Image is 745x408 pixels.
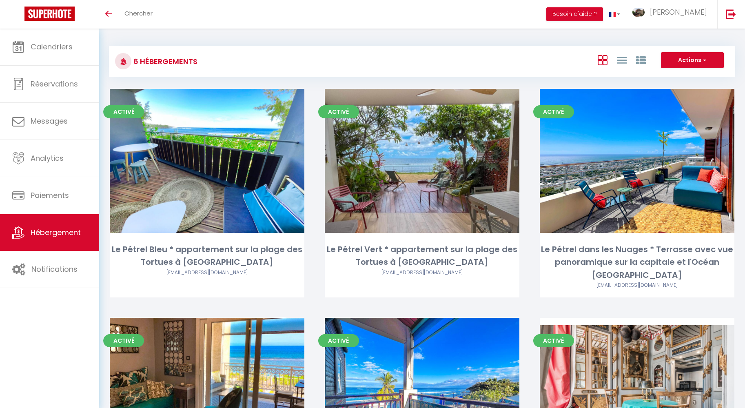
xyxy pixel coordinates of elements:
[632,8,645,17] img: ...
[103,105,144,118] span: Activé
[103,334,144,347] span: Activé
[131,52,197,71] h3: 6 Hébergements
[540,282,734,289] div: Airbnb
[110,243,304,269] div: Le Pétrel Bleu * appartement sur la plage des Tortues à [GEOGRAPHIC_DATA]
[318,105,359,118] span: Activé
[31,79,78,89] span: Réservations
[31,227,81,237] span: Hébergement
[650,7,707,17] span: [PERSON_NAME]
[533,105,574,118] span: Activé
[24,7,75,21] img: Super Booking
[31,116,68,126] span: Messages
[110,269,304,277] div: Airbnb
[661,52,724,69] button: Actions
[612,381,661,398] a: Editer
[546,7,603,21] button: Besoin d'aide ?
[397,381,446,398] a: Editer
[31,264,78,274] span: Notifications
[182,153,231,169] a: Editer
[612,153,661,169] a: Editer
[31,42,73,52] span: Calendriers
[726,9,736,19] img: logout
[318,334,359,347] span: Activé
[182,381,231,398] a: Editer
[533,334,574,347] span: Activé
[598,53,608,67] a: Vue en Box
[124,9,153,18] span: Chercher
[31,153,64,163] span: Analytics
[397,153,446,169] a: Editer
[325,243,519,269] div: Le Pétrel Vert * appartement sur la plage des Tortues à [GEOGRAPHIC_DATA]
[540,243,734,282] div: Le Pétrel dans les Nuages * Terrasse avec vue panoramique sur la capitale et l'Océan [GEOGRAPHIC_...
[31,190,69,200] span: Paiements
[617,53,627,67] a: Vue en Liste
[325,269,519,277] div: Airbnb
[636,53,646,67] a: Vue par Groupe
